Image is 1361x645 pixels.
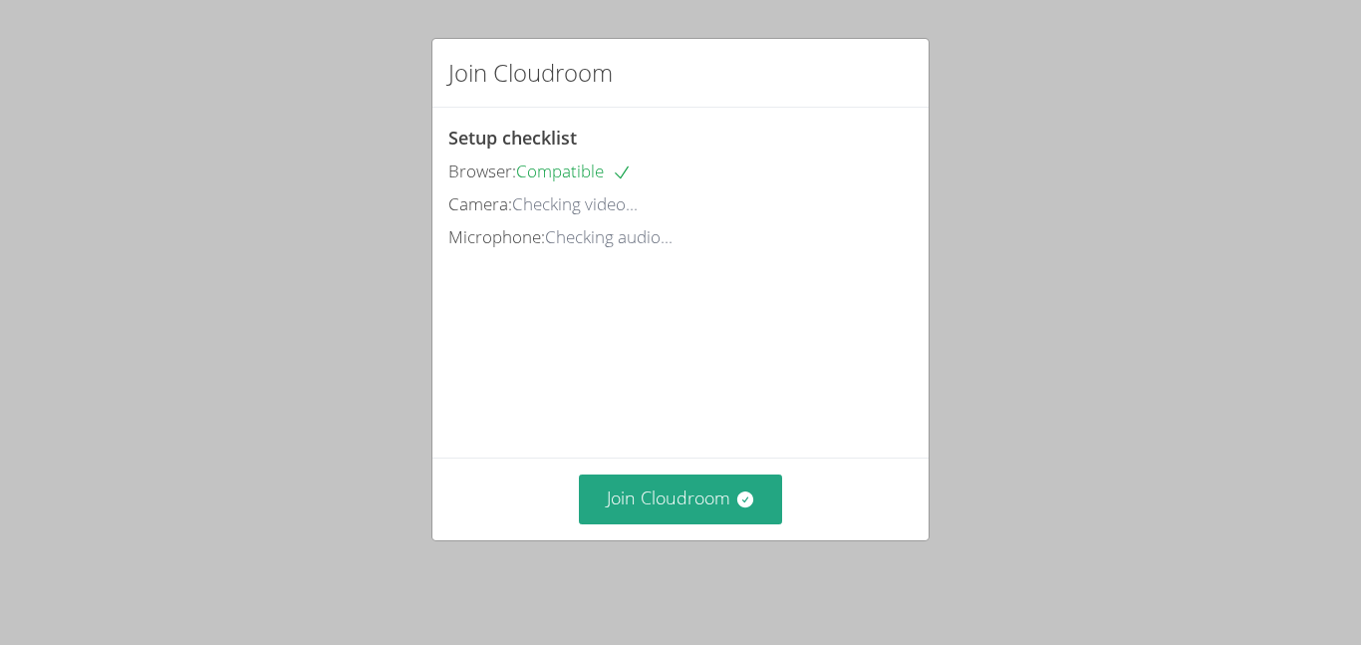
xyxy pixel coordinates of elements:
[448,126,577,150] span: Setup checklist
[448,55,613,91] h2: Join Cloudroom
[448,225,545,248] span: Microphone:
[448,160,516,182] span: Browser:
[448,192,512,215] span: Camera:
[545,225,673,248] span: Checking audio...
[579,475,783,523] button: Join Cloudroom
[516,160,632,182] span: Compatible
[512,192,638,215] span: Checking video...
